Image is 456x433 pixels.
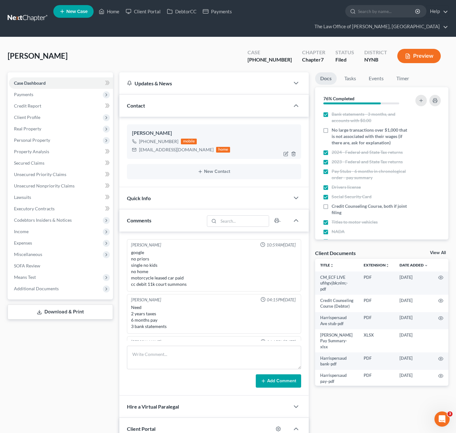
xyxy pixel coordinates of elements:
[397,49,441,63] button: Preview
[9,77,113,89] a: Case Dashboard
[127,102,145,108] span: Contact
[14,172,66,177] span: Unsecured Priority Claims
[358,5,416,17] input: Search by name...
[315,272,359,295] td: CM_ECF LIVE ufihgvjbk;nlm;-pdf
[359,329,394,352] td: XLSX
[9,169,113,180] a: Unsecured Priority Claims
[14,137,50,143] span: Personal Property
[332,149,403,155] span: 2024 - Federal and State Tax returns
[96,6,122,17] a: Home
[359,295,394,312] td: PDF
[364,49,387,56] div: District
[335,56,354,63] div: Filed
[394,295,433,312] td: [DATE]
[311,21,448,32] a: The Law Office of [PERSON_NAME], [GEOGRAPHIC_DATA]
[127,80,282,87] div: Updates & News
[9,157,113,169] a: Secured Claims
[9,203,113,214] a: Executory Contracts
[359,370,394,387] td: PDF
[359,272,394,295] td: PDF
[302,56,325,63] div: Chapter
[332,219,378,225] span: Titles to motor vehicles
[164,6,200,17] a: DebtorCC
[131,304,297,330] div: Need 2 years taxes 6 months pay 3 bank statements
[391,72,414,85] a: Timer
[131,339,161,345] div: [PERSON_NAME]
[323,96,354,101] strong: 76% Completed
[335,49,354,56] div: Status
[315,312,359,330] td: Harrispersaud Ave stub-pdf
[386,264,389,267] i: unfold_more
[14,160,44,166] span: Secured Claims
[364,56,387,63] div: NYNB
[315,370,359,387] td: Harrispersaud pay-pdf
[14,252,42,257] span: Miscellaneous
[248,56,292,63] div: [PHONE_NUMBER]
[320,263,334,267] a: Titleunfold_more
[14,194,31,200] span: Lawsuits
[447,411,453,417] span: 3
[132,129,296,137] div: [PERSON_NAME]
[139,147,214,153] div: [EMAIL_ADDRESS][DOMAIN_NAME]
[427,6,448,17] a: Help
[216,147,230,153] div: home
[359,312,394,330] td: PDF
[127,217,151,223] span: Comments
[9,100,113,112] a: Credit Report
[394,352,433,370] td: [DATE]
[332,184,361,190] span: Drivers license
[14,80,46,86] span: Case Dashboard
[131,242,161,248] div: [PERSON_NAME]
[430,251,446,255] a: View All
[14,126,41,131] span: Real Property
[400,263,428,267] a: Date Added expand_more
[9,192,113,203] a: Lawsuits
[315,250,356,256] div: Client Documents
[122,6,164,17] a: Client Portal
[434,411,450,427] iframe: Intercom live chat
[394,312,433,330] td: [DATE]
[14,149,49,154] span: Property Analysis
[14,92,33,97] span: Payments
[218,216,269,226] input: Search...
[332,168,410,181] span: Pay Stubs - 6 months in chronological order - pay summary
[332,111,410,124] span: Bank statements - 3 months, and accounts with $0.00
[14,103,41,108] span: Credit Report
[332,203,410,216] span: Credit Counseling Course, both if joint filing
[200,6,235,17] a: Payments
[14,229,29,234] span: Income
[14,286,59,291] span: Additional Documents
[332,194,372,200] span: Social Security Card
[339,72,361,85] a: Tasks
[332,127,410,146] span: No large transactions over $1,000 that is not associated with their wages (if there are, ask for ...
[139,138,178,145] div: [PHONE_NUMBER]
[9,260,113,272] a: SOFA Review
[359,352,394,370] td: PDF
[315,352,359,370] td: Harrispersaud bank-pdf
[332,228,345,235] span: NADA
[14,263,40,268] span: SOFA Review
[131,249,297,287] div: google no priors single no kids no home motorcycle leased car paid cc debit 11k court summons
[14,115,40,120] span: Client Profile
[330,264,334,267] i: unfold_more
[14,206,55,211] span: Executory Contracts
[9,180,113,192] a: Unsecured Nonpriority Claims
[424,264,428,267] i: expand_more
[256,374,301,388] button: Add Comment
[394,329,433,352] td: [DATE]
[127,426,155,432] span: Client Portal
[364,72,389,85] a: Events
[248,49,292,56] div: Case
[302,49,325,56] div: Chapter
[267,242,296,248] span: 10:59AM[DATE]
[127,403,179,410] span: Hire a Virtual Paralegal
[14,274,36,280] span: Means Test
[394,370,433,387] td: [DATE]
[394,272,433,295] td: [DATE]
[14,183,75,188] span: Unsecured Nonpriority Claims
[132,169,296,174] button: New Contact
[66,9,88,14] span: New Case
[267,297,296,303] span: 04:15PM[DATE]
[9,146,113,157] a: Property Analysis
[364,263,389,267] a: Extensionunfold_more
